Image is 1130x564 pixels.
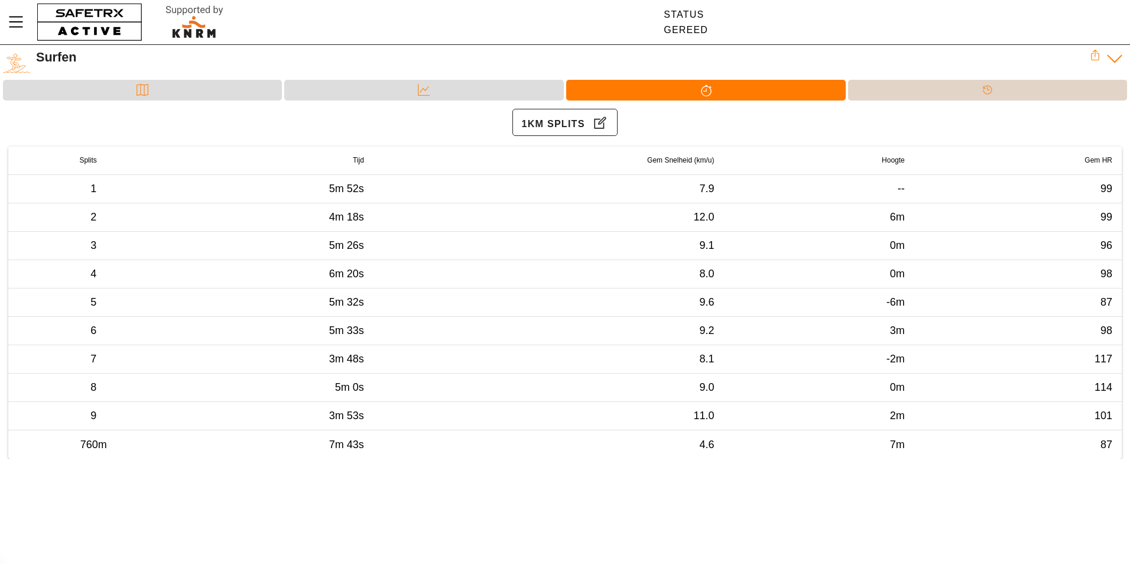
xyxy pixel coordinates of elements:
[664,9,708,20] div: Status
[693,211,714,223] span: 12.0
[699,325,714,336] span: 9.2
[80,439,107,450] span: 760m
[914,203,1122,232] td: 99
[914,147,1122,175] th: Gem HR
[329,239,364,251] span: 5m 26s
[90,381,96,393] span: 8
[3,80,282,101] div: Kaart
[699,183,714,195] span: 7.9
[914,175,1122,203] td: 99
[664,25,708,35] div: Gereed
[723,374,914,402] td: 0m
[90,325,96,336] span: 6
[90,353,96,365] span: 7
[90,183,96,195] span: 1
[723,430,914,459] td: 7m
[329,410,364,422] span: 3m 53s
[914,260,1122,289] td: 98
[284,80,563,101] div: Data
[699,296,714,308] span: 9.6
[36,50,1090,65] div: Surfen
[329,183,364,195] span: 5m 52s
[723,203,914,232] td: 6m
[914,345,1122,374] td: 117
[914,289,1122,317] td: 87
[329,353,364,365] span: 3m 48s
[699,353,714,365] span: 8.1
[848,80,1127,101] div: Tijdlijn
[914,430,1122,459] td: 87
[699,268,714,280] span: 8.0
[8,147,179,175] th: Splits
[179,147,374,175] th: Tijd
[914,402,1122,430] td: 101
[723,345,914,374] td: -2m
[90,296,96,308] span: 5
[90,410,96,422] span: 9
[723,175,914,203] td: --
[329,211,364,223] span: 4m 18s
[329,325,364,336] span: 5m 33s
[723,289,914,317] td: -6m
[566,80,846,101] div: Splitsen
[152,3,237,41] img: RescueLogo.svg
[329,268,364,280] span: 6m 20s
[693,410,714,422] span: 11.0
[699,381,714,393] span: 9.0
[699,439,714,450] span: 4.6
[522,115,585,133] span: 1km Splits
[723,260,914,289] td: 0m
[3,50,30,77] img: SURFING.svg
[914,374,1122,402] td: 114
[374,147,724,175] th: Gem Snelheid (km/u)
[723,402,914,430] td: 2m
[329,439,364,450] span: 7m 43s
[914,317,1122,345] td: 98
[90,268,96,280] span: 4
[723,232,914,260] td: 0m
[335,381,364,393] span: 5m 0s
[90,211,96,223] span: 2
[90,239,96,251] span: 3
[512,109,618,136] button: 1km Splits
[723,147,914,175] th: Hoogte
[723,317,914,345] td: 3m
[914,232,1122,260] td: 96
[329,296,364,308] span: 5m 32s
[699,239,714,251] span: 9.1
